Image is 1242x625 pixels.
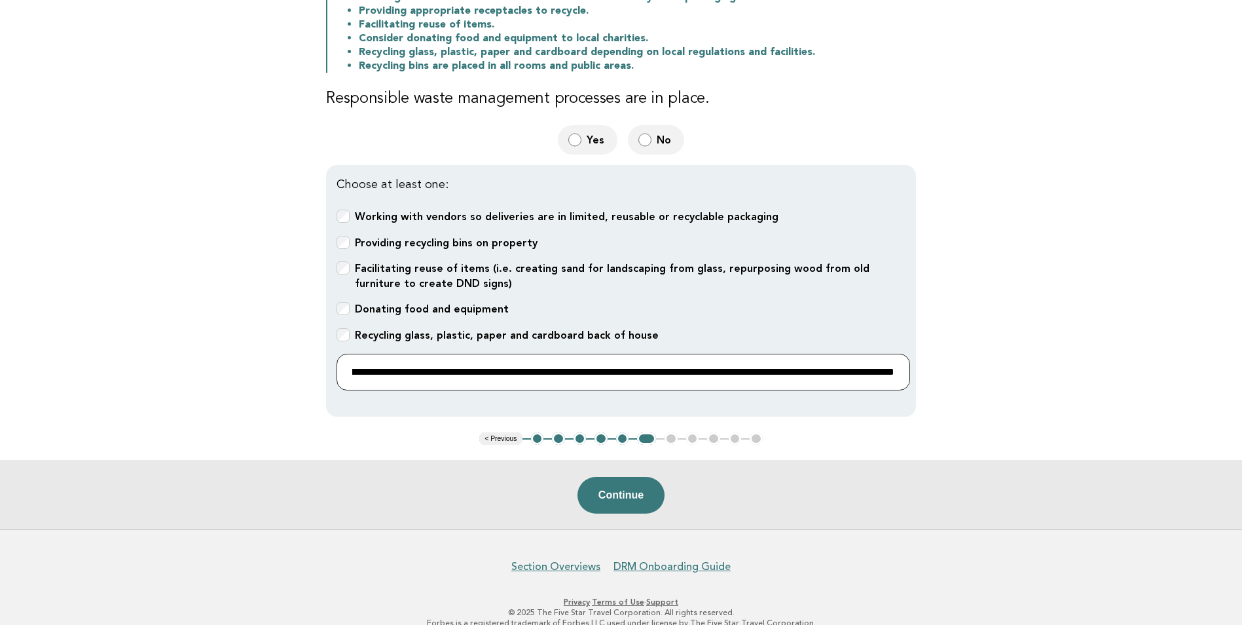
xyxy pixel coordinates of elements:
b: Donating food and equipment [355,303,509,315]
b: Providing recycling bins on property [355,237,538,249]
b: Recycling glass, plastic, paper and cardboard back of house [355,329,659,341]
button: 5 [616,432,629,445]
a: Terms of Use [592,597,644,607]
li: Recycling glass, plastic, paper and cardboard depending on local regulations and facilities. [359,45,916,59]
span: Yes [587,133,607,147]
button: 3 [574,432,587,445]
input: No [638,133,651,147]
input: Yes [568,133,581,147]
b: Working with vendors so deliveries are in limited, reusable or recyclable packaging [355,210,778,223]
li: Facilitating reuse of items. [359,18,916,31]
button: 4 [594,432,608,445]
a: Section Overviews [511,560,600,573]
a: Support [646,597,678,607]
button: < Previous [479,432,522,445]
button: 1 [531,432,544,445]
h3: Responsible waste management processes are in place. [326,88,916,109]
b: Facilitating reuse of items (i.e. creating sand for landscaping from glass, repurposing wood from... [355,262,869,290]
button: Continue [577,477,665,514]
a: Privacy [564,597,590,607]
button: 2 [552,432,565,445]
li: Consider donating food and equipment to local charities. [359,31,916,45]
button: 6 [637,432,656,445]
li: Recycling bins are placed in all rooms and public areas. [359,59,916,73]
p: Choose at least one: [337,176,905,194]
span: No [657,133,674,147]
li: Providing appropriate receptacles to recycle. [359,4,916,18]
p: · · [221,597,1022,607]
a: DRM Onboarding Guide [613,560,731,573]
p: © 2025 The Five Star Travel Corporation. All rights reserved. [221,607,1022,618]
